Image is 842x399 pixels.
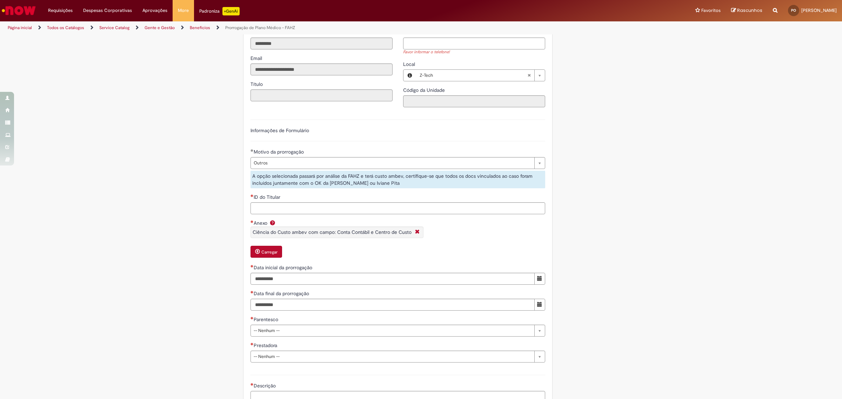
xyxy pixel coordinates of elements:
[403,49,545,55] div: Favor informar o telefone!
[253,229,412,235] span: Ciência do Custo ambev com campo: Conta Contábil e Centro de Custo
[250,291,254,293] span: Necessários
[250,317,254,319] span: Necessários
[534,299,545,311] button: Mostrar calendário para Data final da prorrogação
[250,273,535,285] input: Data inicial da prorrogação
[250,194,254,197] span: Necessários
[250,55,263,62] label: Somente leitura - Email
[254,290,310,297] span: Data final da prorrogação
[801,7,837,13] span: [PERSON_NAME]
[250,89,393,101] input: Título
[403,70,416,81] button: Local, Visualizar este registro Z-Tech
[5,21,556,34] ul: Trilhas de página
[254,351,531,362] span: -- Nenhum --
[47,25,84,31] a: Todos os Catálogos
[250,220,254,223] span: Necessários
[99,25,129,31] a: Service Catalog
[250,127,309,134] label: Informações de Formulário
[250,81,264,88] label: Somente leitura - Título
[403,87,446,93] span: Somente leitura - Código da Unidade
[250,38,393,49] input: ID
[701,7,721,14] span: Favoritos
[250,202,545,214] input: ID do Titular
[250,171,545,188] div: A opção selecionada passará por análise da FAHZ e terá custo ambev, certifique-se que todos os do...
[48,7,73,14] span: Requisições
[178,7,189,14] span: More
[254,383,277,389] span: Descrição
[254,220,269,226] span: Anexo
[254,264,314,271] span: Data inicial da prorrogação
[250,265,254,268] span: Necessários
[254,194,282,200] span: ID do Titular
[403,87,446,94] label: Somente leitura - Código da Unidade
[1,4,37,18] img: ServiceNow
[403,95,545,107] input: Código da Unidade
[250,63,393,75] input: Email
[225,25,295,31] a: Prorrogação de Plano Médico - FAHZ
[791,8,796,13] span: PO
[142,7,167,14] span: Aprovações
[190,25,210,31] a: Benefícios
[534,273,545,285] button: Mostrar calendário para Data inicial da prorrogação
[250,343,254,345] span: Necessários
[420,70,527,81] span: Z-Tech
[254,342,279,349] span: Prestadora
[250,149,254,152] span: Obrigatório Preenchido
[145,25,175,31] a: Gente e Gestão
[254,149,305,155] span: Motivo da prorrogação
[403,61,416,67] span: Local
[250,383,254,386] span: Necessários
[8,25,32,31] a: Página inicial
[524,70,534,81] abbr: Limpar campo Local
[250,81,264,87] span: Somente leitura - Título
[403,38,545,49] input: Telefone de Contato
[199,7,240,15] div: Padroniza
[261,249,278,255] small: Carregar
[268,220,277,225] span: Ajuda para Anexo
[254,316,280,323] span: Parentesco
[416,70,545,81] a: Z-TechLimpar campo Local
[250,55,263,61] span: Somente leitura - Email
[737,7,762,14] span: Rascunhos
[222,7,240,15] p: +GenAi
[254,157,531,169] span: Outros
[731,7,762,14] a: Rascunhos
[83,7,132,14] span: Despesas Corporativas
[413,229,421,236] i: Fechar More information Por question_anexo_ciencia_centro_custo
[254,325,531,336] span: -- Nenhum --
[250,246,282,258] button: Carregar anexo de Anexo Required
[250,299,535,311] input: Data final da prorrogação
